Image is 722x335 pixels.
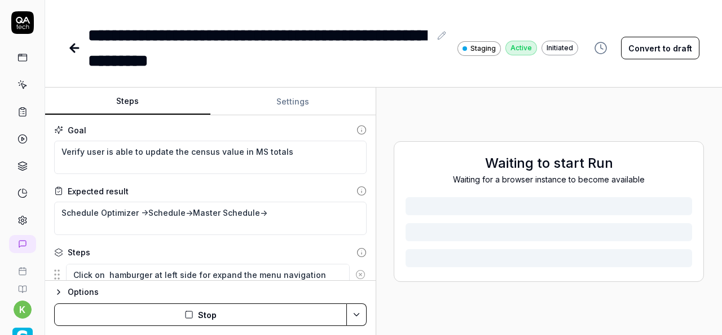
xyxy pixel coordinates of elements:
button: View version history [587,37,614,59]
div: Options [68,285,367,299]
a: Documentation [5,276,40,294]
div: Active [505,41,537,55]
a: Book a call with us [5,258,40,276]
div: Waiting for a browser instance to become available [406,173,692,185]
button: Settings [210,88,376,115]
a: Staging [457,41,501,56]
div: Goal [68,124,86,136]
div: Expected result [68,185,129,197]
a: New conversation [9,235,36,253]
div: Suggestions [54,263,367,286]
button: k [14,301,32,319]
button: Remove step [350,263,370,286]
button: Options [54,285,367,299]
button: Steps [45,88,210,115]
h2: Waiting to start Run [406,153,692,173]
button: Stop [54,303,347,326]
div: Steps [68,246,90,258]
div: Initiated [541,41,578,55]
span: Staging [470,43,496,54]
button: Convert to draft [621,37,699,59]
